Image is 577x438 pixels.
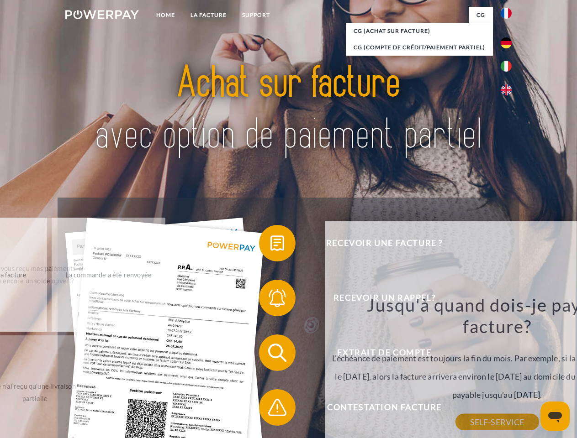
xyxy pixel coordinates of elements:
[266,341,289,364] img: qb_search.svg
[266,287,289,309] img: qb_bell.svg
[259,334,497,371] button: Extrait de compte
[259,280,497,316] button: Recevoir un rappel?
[148,7,183,23] a: Home
[501,61,512,72] img: it
[259,225,497,261] button: Recevoir une facture ?
[266,396,289,419] img: qb_warning.svg
[501,8,512,19] img: fr
[266,232,289,255] img: qb_bill.svg
[540,401,570,431] iframe: Bouton de lancement de la fenêtre de messagerie
[469,7,493,23] a: CG
[346,39,493,56] a: CG (Compte de crédit/paiement partiel)
[455,414,539,430] a: SELF-SERVICE
[501,84,512,95] img: en
[87,44,490,175] img: title-powerpay_fr.svg
[57,268,160,281] div: La commande a été renvoyée
[346,23,493,39] a: CG (achat sur facture)
[234,7,278,23] a: Support
[65,10,139,19] img: logo-powerpay-white.svg
[183,7,234,23] a: LA FACTURE
[259,389,497,426] button: Contestation Facture
[501,37,512,48] img: de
